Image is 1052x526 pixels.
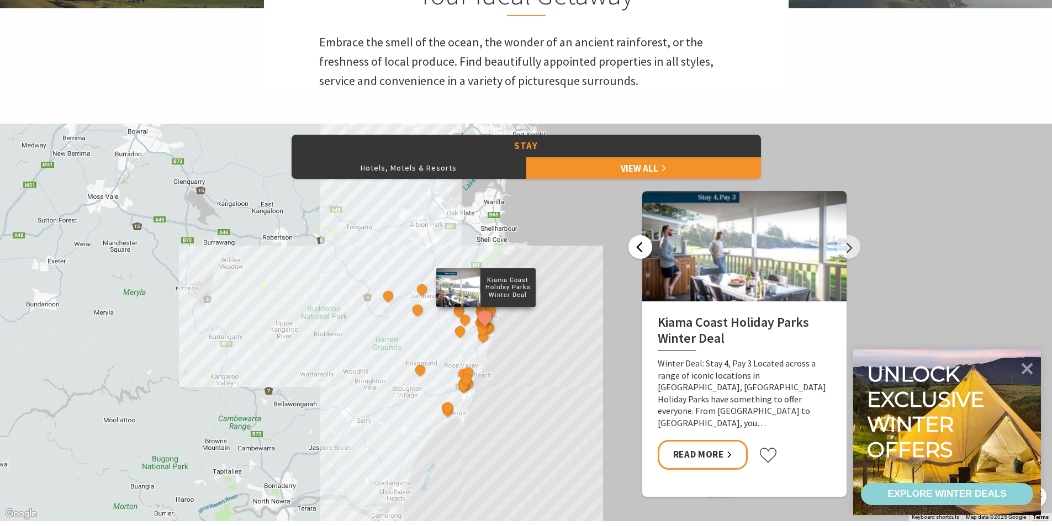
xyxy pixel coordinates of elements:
[441,401,455,415] button: See detail about Discovery Parks - Gerroa
[867,362,989,462] div: Unlock exclusive winter offers
[319,33,733,91] p: Embrace the smell of the ocean, the wonder of an ancient rainforest, or the freshness of local pr...
[476,329,490,343] button: See detail about Bask at Loves Bay
[413,363,427,377] button: See detail about EagleView Park
[410,303,425,317] button: See detail about Jamberoo Valley Farm Cottages
[456,378,471,392] button: See detail about Coast and Country Holidays
[440,403,454,418] button: See detail about Seven Mile Beach Holiday Park
[452,304,466,318] button: See detail about Cicada Luxury Camping
[415,283,429,297] button: See detail about Jamberoo Pub and Saleyard Motel
[459,372,474,386] button: See detail about Werri Beach Holiday Park
[3,507,39,521] img: Google
[480,275,535,300] p: Kiama Coast Holiday Parks Winter Deal
[759,447,778,464] button: Click to favourite Kiama Coast Holiday Parks Winter Deal
[453,324,467,338] button: See detail about Saddleback Grove
[658,358,831,429] p: Winter Deal: Stay 4, Pay 3 Located across a range of iconic locations in [GEOGRAPHIC_DATA], [GEOG...
[3,507,39,521] a: Open this area in Google Maps (opens a new window)
[474,307,495,327] button: See detail about Kiama Coast Holiday Parks Winter Deal
[526,157,761,179] a: View All
[292,157,526,179] button: Hotels, Motels & Resorts
[457,312,472,327] button: See detail about Greyleigh Kiama
[658,315,831,350] h2: Kiama Coast Holiday Parks Winter Deal
[887,483,1006,505] div: EXPLORE WINTER DEALS
[658,440,748,469] a: Read More
[628,235,652,259] button: Previous
[292,135,761,157] button: Stay
[861,483,1033,505] a: EXPLORE WINTER DEALS
[381,289,395,303] button: See detail about The Lodge Jamberoo Resort and Spa
[837,235,860,259] button: Next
